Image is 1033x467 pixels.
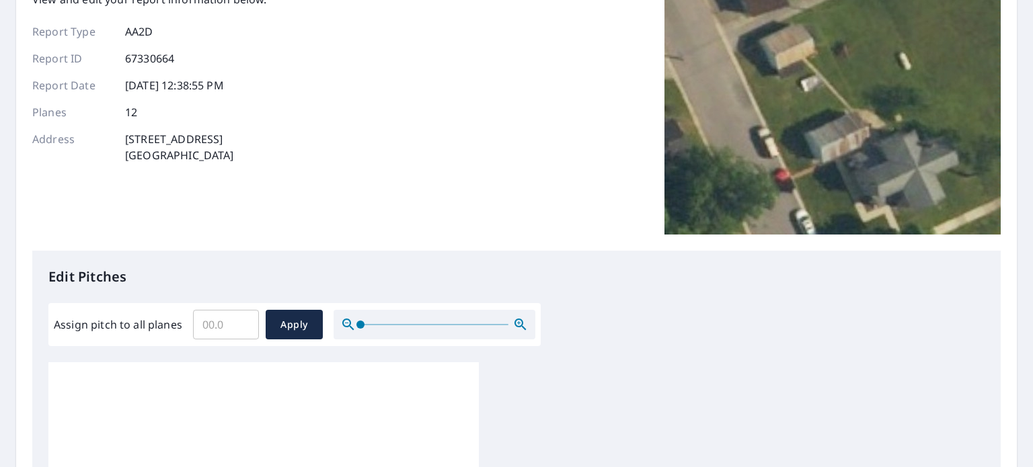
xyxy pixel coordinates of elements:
[32,50,113,67] p: Report ID
[125,104,137,120] p: 12
[54,316,182,333] label: Assign pitch to all planes
[193,306,259,343] input: 00.0
[32,131,113,163] p: Address
[125,131,234,163] p: [STREET_ADDRESS] [GEOGRAPHIC_DATA]
[32,24,113,40] p: Report Type
[32,104,113,120] p: Planes
[32,77,113,93] p: Report Date
[276,316,312,333] span: Apply
[266,310,323,339] button: Apply
[125,50,174,67] p: 67330664
[125,24,153,40] p: AA2D
[48,267,985,287] p: Edit Pitches
[125,77,224,93] p: [DATE] 12:38:55 PM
